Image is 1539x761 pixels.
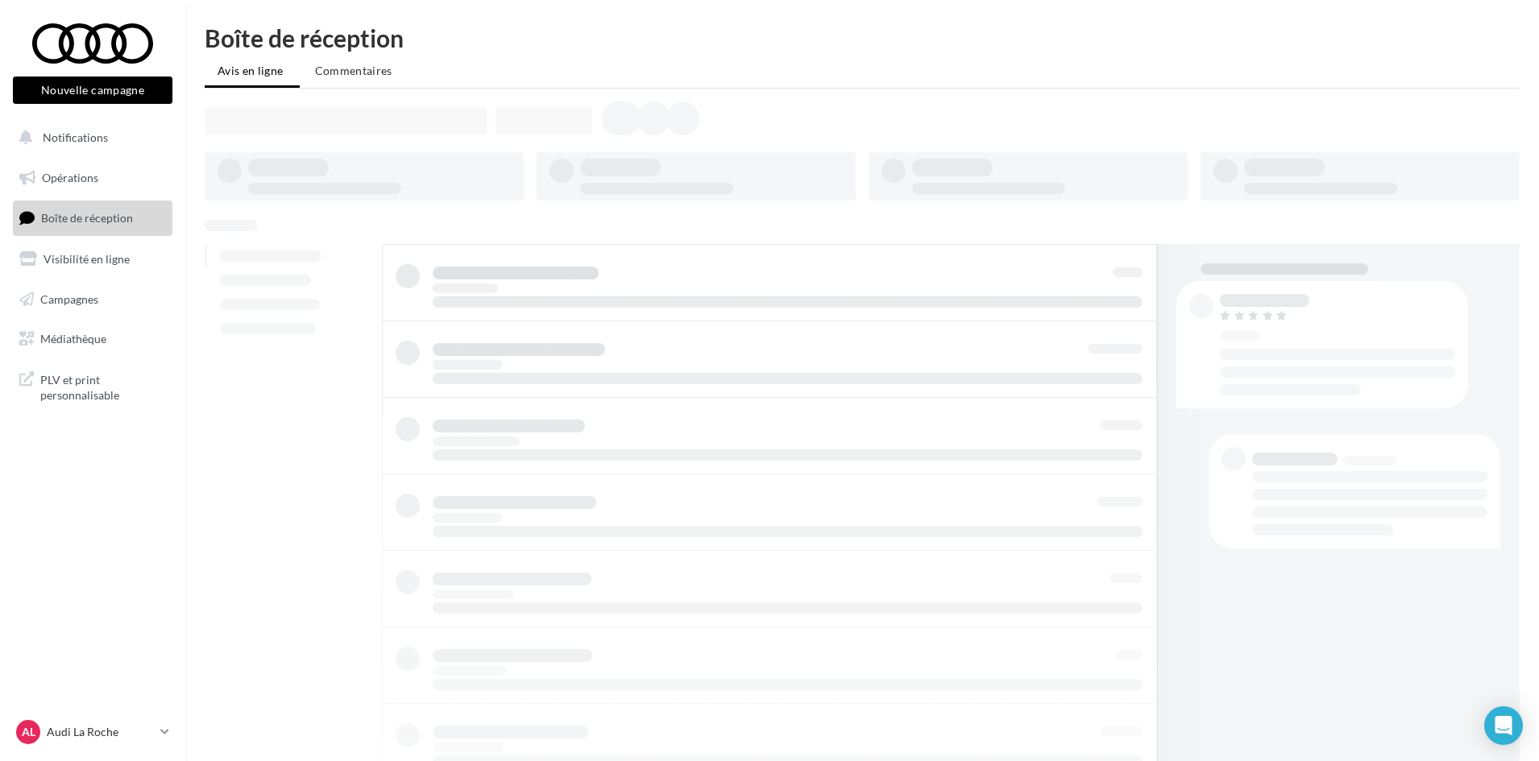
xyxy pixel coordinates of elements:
[40,292,98,305] span: Campagnes
[41,211,133,225] span: Boîte de réception
[10,322,176,356] a: Médiathèque
[10,161,176,195] a: Opérations
[205,26,1520,50] div: Boîte de réception
[42,171,98,184] span: Opérations
[315,64,392,77] span: Commentaires
[13,77,172,104] button: Nouvelle campagne
[44,252,130,266] span: Visibilité en ligne
[10,362,176,410] a: PLV et print personnalisable
[1484,706,1523,745] div: Open Intercom Messenger
[10,121,169,155] button: Notifications
[10,242,176,276] a: Visibilité en ligne
[40,369,166,403] span: PLV et print personnalisable
[47,724,154,740] p: Audi La Roche
[10,283,176,316] a: Campagnes
[13,717,172,747] a: AL Audi La Roche
[40,332,106,345] span: Médiathèque
[22,724,35,740] span: AL
[10,201,176,235] a: Boîte de réception
[43,130,108,144] span: Notifications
